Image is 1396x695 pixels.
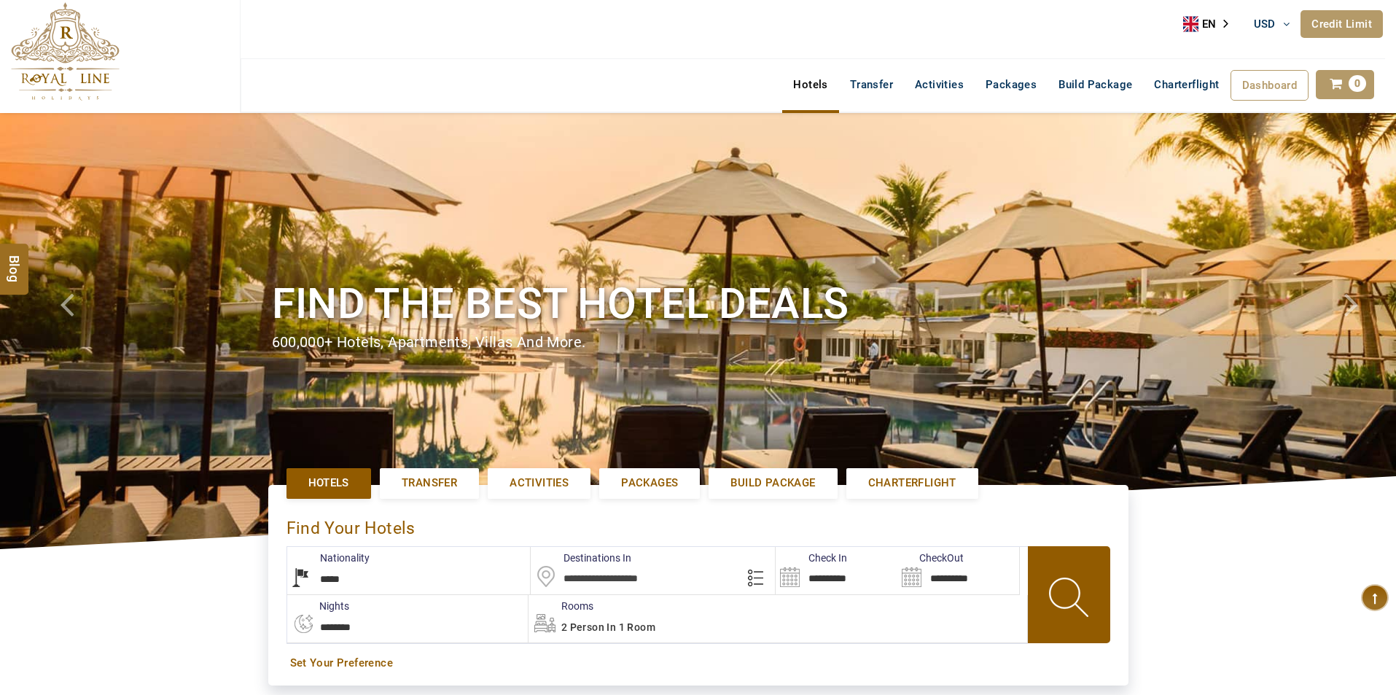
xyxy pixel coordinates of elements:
[846,468,978,498] a: Charterflight
[1048,70,1143,99] a: Build Package
[709,468,837,498] a: Build Package
[975,70,1048,99] a: Packages
[561,621,655,633] span: 2 Person in 1 Room
[904,70,975,99] a: Activities
[897,551,964,565] label: CheckOut
[488,468,590,498] a: Activities
[402,475,457,491] span: Transfer
[1143,70,1230,99] a: Charterflight
[730,475,815,491] span: Build Package
[599,468,700,498] a: Packages
[286,468,371,498] a: Hotels
[1183,13,1239,35] a: EN
[868,475,956,491] span: Charterflight
[380,468,479,498] a: Transfer
[287,551,370,565] label: Nationality
[1301,10,1383,38] a: Credit Limit
[290,656,1107,671] a: Set Your Preference
[776,547,897,594] input: Search
[1183,13,1239,35] aside: Language selected: English
[839,70,904,99] a: Transfer
[776,551,847,565] label: Check In
[1154,78,1219,91] span: Charterflight
[529,599,593,613] label: Rooms
[897,547,1019,594] input: Search
[510,475,569,491] span: Activities
[1254,18,1276,31] span: USD
[11,2,120,101] img: The Royal Line Holidays
[1242,79,1298,92] span: Dashboard
[286,503,1110,546] div: Find Your Hotels
[1349,75,1366,92] span: 0
[1183,13,1239,35] div: Language
[272,276,1125,331] h1: Find the best hotel deals
[621,475,678,491] span: Packages
[272,332,1125,353] div: 600,000+ hotels, apartments, villas and more.
[5,255,24,267] span: Blog
[531,551,631,565] label: Destinations In
[1316,70,1374,99] a: 0
[782,70,838,99] a: Hotels
[286,599,349,613] label: nights
[308,475,349,491] span: Hotels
